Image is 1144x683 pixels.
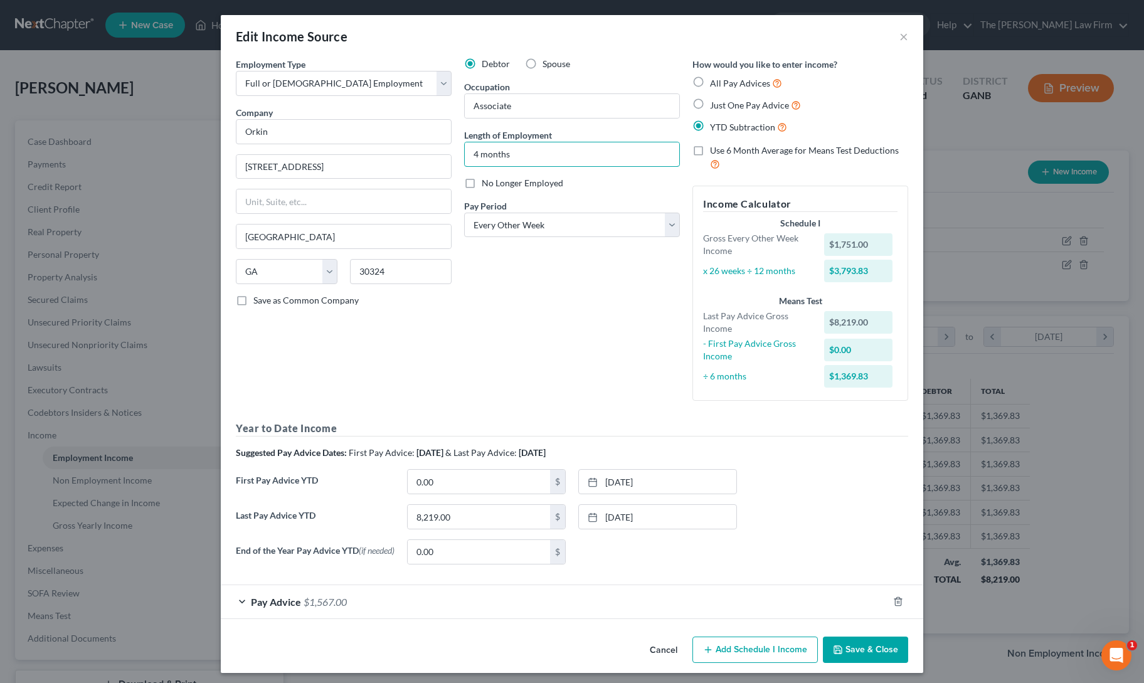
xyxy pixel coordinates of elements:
span: YTD Subtraction [710,122,775,132]
div: $3,793.83 [824,260,893,282]
h5: Income Calculator [703,196,898,212]
a: [DATE] [579,470,736,494]
span: Spouse [543,58,570,69]
div: $1,369.83 [824,365,893,388]
span: Just One Pay Advice [710,100,789,110]
span: All Pay Advices [710,78,770,88]
div: $0.00 [824,339,893,361]
button: Save & Close [823,637,908,663]
div: $1,751.00 [824,233,893,256]
label: First Pay Advice YTD [230,469,401,504]
input: Unit, Suite, etc... [236,189,451,213]
strong: [DATE] [416,447,443,458]
strong: Suggested Pay Advice Dates: [236,447,347,458]
div: Gross Every Other Week Income [697,232,818,257]
span: Pay Advice [251,596,301,608]
span: Save as Common Company [253,295,359,305]
span: $1,567.00 [304,596,347,608]
strong: [DATE] [519,447,546,458]
button: × [899,29,908,44]
div: x 26 weeks ÷ 12 months [697,265,818,277]
span: (if needed) [359,545,395,556]
span: 1 [1127,640,1137,650]
input: Enter city... [236,225,451,248]
div: ÷ 6 months [697,370,818,383]
input: 0.00 [408,540,550,564]
div: Last Pay Advice Gross Income [697,310,818,335]
span: Employment Type [236,59,305,70]
span: Debtor [482,58,510,69]
div: Means Test [703,295,898,307]
input: 0.00 [408,470,550,494]
span: First Pay Advice: [349,447,415,458]
div: - First Pay Advice Gross Income [697,337,818,363]
a: [DATE] [579,505,736,529]
h5: Year to Date Income [236,421,908,437]
input: Enter address... [236,155,451,179]
input: Enter zip... [350,259,452,284]
label: How would you like to enter income? [692,58,837,71]
span: No Longer Employed [482,177,563,188]
div: $ [550,470,565,494]
input: ex: 2 years [465,142,679,166]
button: Add Schedule I Income [692,637,818,663]
input: Search company by name... [236,119,452,144]
input: 0.00 [408,505,550,529]
label: Occupation [464,80,510,93]
div: $8,219.00 [824,311,893,334]
span: Use 6 Month Average for Means Test Deductions [710,145,899,156]
div: $ [550,540,565,564]
div: Edit Income Source [236,28,347,45]
input: -- [465,94,679,118]
span: Company [236,107,273,118]
div: Schedule I [703,217,898,230]
label: Length of Employment [464,129,552,142]
iframe: Intercom live chat [1101,640,1131,670]
label: Last Pay Advice YTD [230,504,401,539]
div: $ [550,505,565,529]
span: & Last Pay Advice: [445,447,517,458]
button: Cancel [640,638,687,663]
span: Pay Period [464,201,507,211]
label: End of the Year Pay Advice YTD [230,539,401,574]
